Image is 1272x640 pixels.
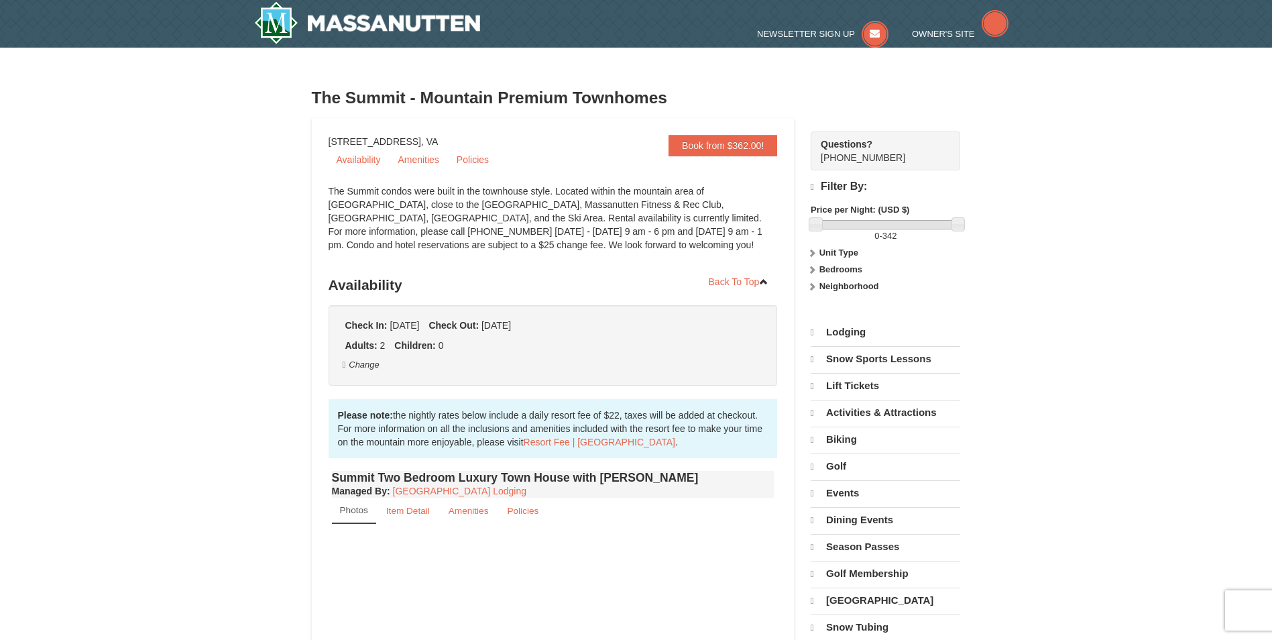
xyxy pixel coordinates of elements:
[338,410,393,421] strong: Please note:
[811,400,960,425] a: Activities & Attractions
[332,486,387,496] span: Managed By
[700,272,778,292] a: Back To Top
[481,320,511,331] span: [DATE]
[439,340,444,351] span: 0
[811,507,960,533] a: Dining Events
[811,427,960,452] a: Biking
[811,320,960,345] a: Lodging
[312,85,961,111] h3: The Summit - Mountain Premium Townhomes
[378,498,439,524] a: Item Detail
[821,139,872,150] strong: Questions?
[821,138,936,163] span: [PHONE_NUMBER]
[332,486,390,496] strong: :
[345,320,388,331] strong: Check In:
[329,150,389,170] a: Availability
[874,231,879,241] span: 0
[345,340,378,351] strong: Adults:
[811,561,960,586] a: Golf Membership
[329,272,778,299] h3: Availability
[819,264,862,274] strong: Bedrooms
[390,150,447,170] a: Amenities
[428,320,479,331] strong: Check Out:
[498,498,547,524] a: Policies
[440,498,498,524] a: Amenities
[757,29,855,39] span: Newsletter Sign Up
[394,340,435,351] strong: Children:
[811,480,960,506] a: Events
[912,29,975,39] span: Owner's Site
[811,588,960,613] a: [GEOGRAPHIC_DATA]
[380,340,386,351] span: 2
[254,1,481,44] img: Massanutten Resort Logo
[254,1,481,44] a: Massanutten Resort
[449,150,497,170] a: Policies
[811,205,909,215] strong: Price per Night: (USD $)
[882,231,897,241] span: 342
[669,135,777,156] a: Book from $362.00!
[524,437,675,447] a: Resort Fee | [GEOGRAPHIC_DATA]
[912,29,1008,39] a: Owner's Site
[332,498,376,524] a: Photos
[811,454,960,479] a: Golf
[393,486,526,496] a: [GEOGRAPHIC_DATA] Lodging
[811,373,960,398] a: Lift Tickets
[329,184,778,265] div: The Summit condos were built in the townhouse style. Located within the mountain area of [GEOGRAP...
[757,29,888,39] a: Newsletter Sign Up
[811,346,960,372] a: Snow Sports Lessons
[811,180,960,193] h4: Filter By:
[386,506,430,516] small: Item Detail
[449,506,489,516] small: Amenities
[819,248,858,258] strong: Unit Type
[390,320,419,331] span: [DATE]
[329,399,778,458] div: the nightly rates below include a daily resort fee of $22, taxes will be added at checkout. For m...
[342,358,380,372] button: Change
[507,506,538,516] small: Policies
[819,281,879,291] strong: Neighborhood
[811,615,960,640] a: Snow Tubing
[811,534,960,559] a: Season Passes
[811,229,960,243] label: -
[332,471,774,484] h4: Summit Two Bedroom Luxury Town House with [PERSON_NAME]
[340,505,368,515] small: Photos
